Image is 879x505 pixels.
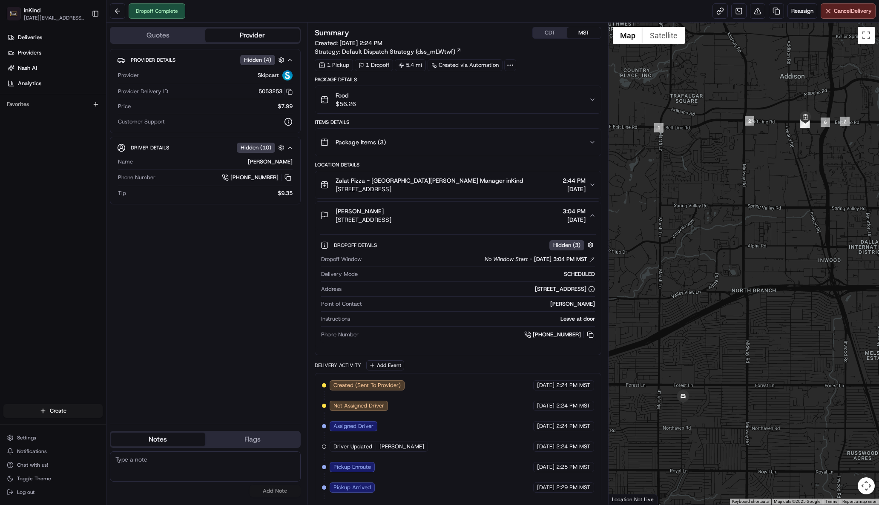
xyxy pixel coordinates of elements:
button: Add Event [366,360,404,370]
div: [STREET_ADDRESS] [535,285,595,293]
span: Name [118,158,133,166]
a: Providers [3,46,106,60]
span: Provider Details [131,57,175,63]
span: 3:04 PM [563,207,586,215]
button: 5053253 [259,88,293,95]
span: Price [118,103,131,110]
span: Skipcart [258,72,279,79]
div: Location Details [315,161,601,168]
span: [PERSON_NAME] [336,207,384,215]
span: [STREET_ADDRESS] [336,215,391,224]
span: Phone Number [118,174,155,181]
img: 1736555255976-a54dd68f-1ca7-489b-9aae-adbdc363a1c4 [9,81,24,97]
span: Not Assigned Driver [333,402,384,410]
div: 6 [821,118,830,127]
span: Dropoff Window [321,255,362,263]
button: Hidden (3) [549,240,596,250]
img: Google [611,494,639,505]
button: Package Items (3) [315,129,601,156]
div: Favorites [3,98,103,111]
span: Driver Updated [333,443,372,450]
a: Analytics [3,77,106,90]
button: Driver DetailsHidden (10) [117,141,293,155]
button: Zalat Pizza - [GEOGRAPHIC_DATA][PERSON_NAME] Manager inKind[STREET_ADDRESS]2:44 PM[DATE] [315,171,601,198]
button: Keyboard shortcuts [732,499,769,505]
a: Terms (opens in new tab) [825,499,837,504]
span: Default Dispatch Strategy (dss_mLWtwf) [342,47,455,56]
span: [DATE] 3:04 PM MST [534,255,587,263]
a: 📗Knowledge Base [5,120,69,135]
button: Provider [205,29,300,42]
span: Nash AI [18,64,37,72]
span: 2:24 PM MST [556,422,590,430]
div: Delivery Activity [315,362,361,369]
button: [PERSON_NAME][STREET_ADDRESS]3:04 PM[DATE] [315,202,601,229]
div: [PERSON_NAME] [136,158,293,166]
span: Instructions [321,315,350,323]
span: [PHONE_NUMBER] [230,174,279,181]
div: Strategy: [315,47,462,56]
span: Point of Contact [321,300,362,308]
span: Pickup Enroute [333,463,371,471]
span: Pickup Arrived [333,484,371,491]
span: 2:24 PM MST [556,382,590,389]
div: 📗 [9,124,15,131]
button: MST [567,27,601,38]
div: Location Not Live [609,494,658,505]
div: 💻 [72,124,79,131]
div: Package Details [315,76,601,83]
span: [DATE] [537,422,554,430]
button: Toggle Theme [3,473,103,485]
span: Provider Delivery ID [118,88,168,95]
span: - [530,255,532,263]
button: Chat with us! [3,459,103,471]
span: $56.26 [336,100,356,108]
div: 1 Pickup [315,59,353,71]
span: Provider [118,72,139,79]
span: Chat with us! [17,462,48,468]
span: Hidden ( 10 ) [241,144,271,152]
a: [PHONE_NUMBER] [524,330,595,339]
span: API Documentation [80,123,137,132]
span: Pylon [85,144,103,151]
div: 7 [840,117,850,126]
div: 5.4 mi [395,59,426,71]
span: [DATE] [537,484,554,491]
span: Dropoff Details [334,242,379,249]
span: 2:29 PM MST [556,484,590,491]
img: inKind [7,7,20,20]
span: Phone Number [321,331,359,339]
span: 2:24 PM MST [556,402,590,410]
button: Log out [3,486,103,498]
span: Hidden ( 3 ) [553,241,580,249]
button: Flags [205,433,300,446]
input: Clear [22,55,141,64]
span: Delivery Mode [321,270,358,278]
span: Hidden ( 4 ) [244,56,271,64]
button: Hidden (4) [240,55,287,65]
button: Hidden (10) [237,142,287,153]
span: Package Items ( 3 ) [336,138,386,146]
a: Nash AI [3,61,106,75]
button: Quotes [111,29,205,42]
span: Zalat Pizza - [GEOGRAPHIC_DATA][PERSON_NAME] Manager inKind [336,176,523,185]
a: [PHONE_NUMBER] [222,173,293,182]
span: Notifications [17,448,47,455]
button: inKindinKind[DATE][EMAIL_ADDRESS][DOMAIN_NAME] [3,3,88,24]
span: Cancel Delivery [834,7,872,15]
span: Settings [17,434,36,441]
button: inKind [24,6,40,14]
span: Analytics [18,80,41,87]
button: Map camera controls [858,477,875,494]
img: profile_skipcart_partner.png [282,70,293,80]
span: [PERSON_NAME] [379,443,424,450]
span: [DATE] [537,382,554,389]
span: Food [336,91,356,100]
button: Show street map [613,27,643,44]
a: Created via Automation [428,59,503,71]
a: Default Dispatch Strategy (dss_mLWtwf) [342,47,462,56]
div: Leave at door [353,315,595,323]
button: Start new chat [145,84,155,94]
div: $9.35 [129,189,293,197]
